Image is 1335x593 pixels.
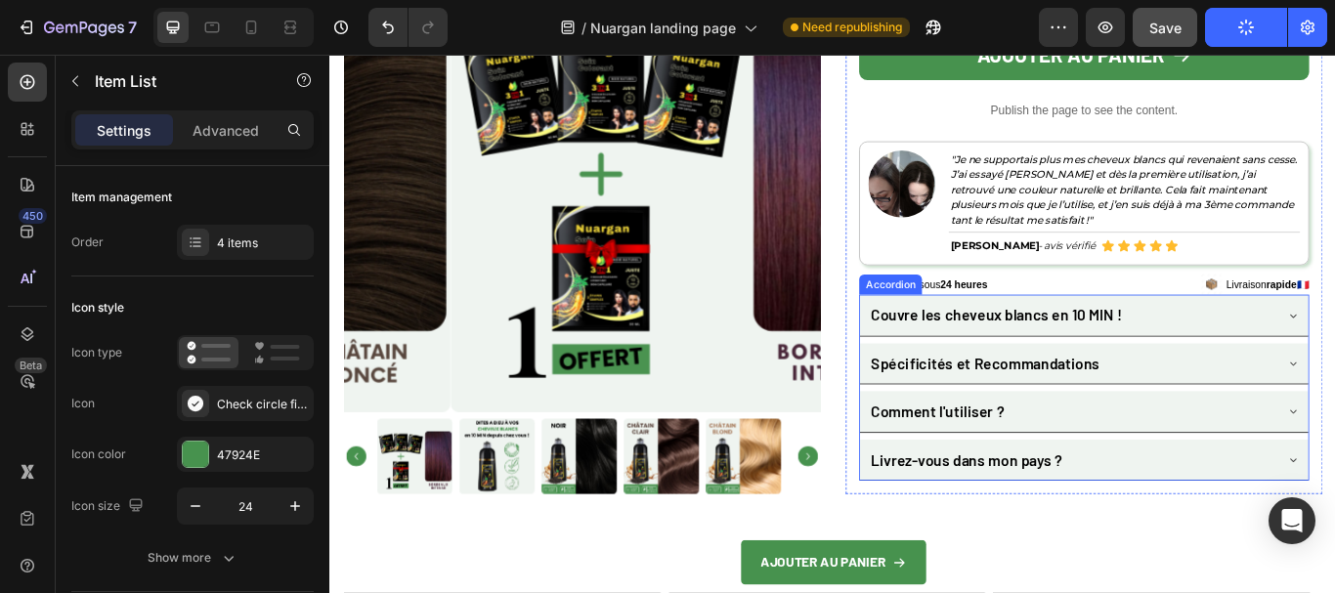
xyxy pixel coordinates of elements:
span: Save [1149,20,1182,36]
div: Icon type [71,344,122,361]
p: Publish the page to see the content. [617,56,1141,76]
p: Comment l'utiliser ? [630,401,786,432]
span: Nuargan landing page [590,18,736,38]
div: 450 [19,208,47,224]
p: Advanced [193,120,259,141]
div: Accordion [621,260,686,277]
div: Order [71,233,104,251]
div: Icon [71,395,95,412]
div: Icon style [71,299,124,317]
img: Fast Shipping Icon [1015,256,1040,280]
div: 4 items [217,234,309,252]
i: avis vérifié [832,216,892,231]
div: Show more [148,548,238,568]
span: Need republishing [802,19,902,36]
button: 7 [8,8,146,47]
strong: 24 heures [711,262,766,275]
p: - [723,213,892,234]
p: Settings [97,120,151,141]
div: Undo/Redo [368,8,448,47]
div: Item management [71,189,172,206]
div: Icon color [71,445,126,463]
button: Show more [71,540,314,575]
div: Icon size [71,493,148,520]
p: Livrez-vous dans mon pays ? [630,457,853,488]
p: Expédié sous [641,260,766,277]
button: Carousel Next Arrow [545,457,569,481]
iframe: Design area [329,55,1335,593]
p: 7 [128,16,137,39]
i: "Je ne supportais plus mes cheveux blancs qui revenaient sans cesse. J’ai essayé [PERSON_NAME] et... [723,115,1128,200]
p: Item List [95,69,261,93]
strong: [PERSON_NAME] [723,216,827,231]
strong: rapide [1092,262,1127,275]
p: Spécificités et Recommandations [630,345,897,376]
button: Save [1133,8,1197,47]
p: Couvre les cheveux blancs en 10 MIN ! [630,288,924,319]
span: / [581,18,586,38]
div: Check circle filled [217,396,309,413]
div: 47924E [217,446,309,464]
div: Beta [15,358,47,373]
img: gempages_495570325690385289-3a87844b-5934-4291-9b65-24516fb03acb.png [627,112,706,191]
div: Open Intercom Messenger [1269,497,1315,544]
span: Livraison 🇫🇷 [1045,260,1141,277]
